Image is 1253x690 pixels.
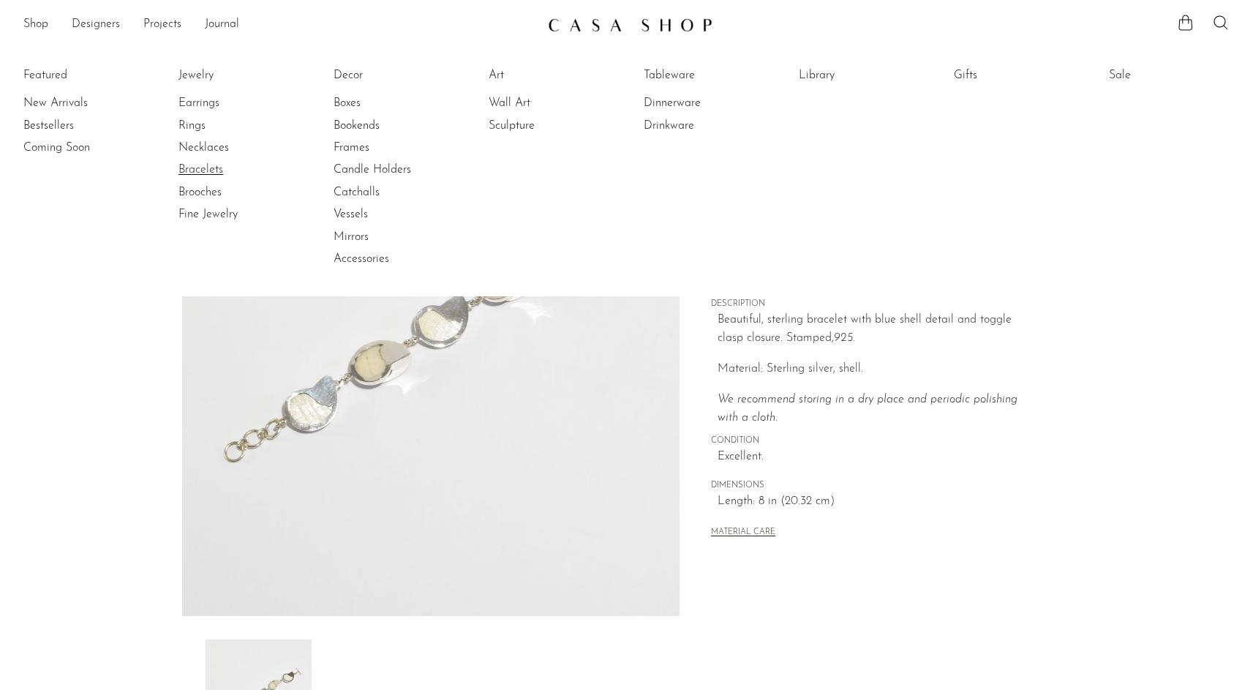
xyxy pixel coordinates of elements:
a: Necklaces [178,140,288,156]
a: Bookends [334,118,443,134]
ul: Tableware [644,64,753,137]
ul: Decor [334,64,443,271]
a: Bracelets [178,162,288,178]
a: Sculpture [489,118,598,134]
img: Blue Shell Bracelet [182,67,680,616]
a: Sale [1109,67,1219,83]
ul: Sale [1109,64,1219,92]
a: Art [489,67,598,83]
a: Bestsellers [23,118,133,134]
a: Tableware [644,67,753,83]
a: New Arrivals [23,95,133,111]
i: We recommend storing in a dry place and periodic polishing with a cloth. [718,394,1017,424]
a: Brooches [178,184,288,200]
a: Wall Art [489,95,598,111]
nav: Desktop navigation [23,12,536,37]
a: Decor [334,67,443,83]
a: Candle Holders [334,162,443,178]
a: Journal [205,15,239,34]
ul: Library [799,64,908,92]
a: Fine Jewelry [178,206,288,222]
span: DIMENSIONS [711,479,1040,492]
span: Length: 8 in (20.32 cm) [718,492,1040,511]
em: 925. [834,332,855,344]
a: Designers [72,15,120,34]
a: Shop [23,15,48,34]
ul: Featured [23,92,133,159]
p: Beautiful, sterling bracelet with blue shell detail and toggle clasp closure. Stamped, [718,311,1040,348]
a: Frames [334,140,443,156]
button: MATERIAL CARE [711,528,775,539]
a: Catchalls [334,184,443,200]
span: Excellent. [718,448,1040,467]
a: Dinnerware [644,95,753,111]
a: Jewelry [178,67,288,83]
a: Boxes [334,95,443,111]
a: Library [799,67,908,83]
a: Coming Soon [23,140,133,156]
ul: Gifts [954,64,1064,92]
a: Earrings [178,95,288,111]
ul: NEW HEADER MENU [23,12,536,37]
a: Accessories [334,251,443,267]
a: Gifts [954,67,1064,83]
p: Material: Sterling silver, shell. [718,360,1040,379]
ul: Jewelry [178,64,288,226]
a: Vessels [334,206,443,222]
span: CONDITION [711,435,1040,448]
a: Drinkware [644,118,753,134]
a: Rings [178,118,288,134]
a: Projects [143,15,181,34]
a: Mirrors [334,229,443,245]
ul: Art [489,64,598,137]
span: DESCRIPTION [711,298,1040,311]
